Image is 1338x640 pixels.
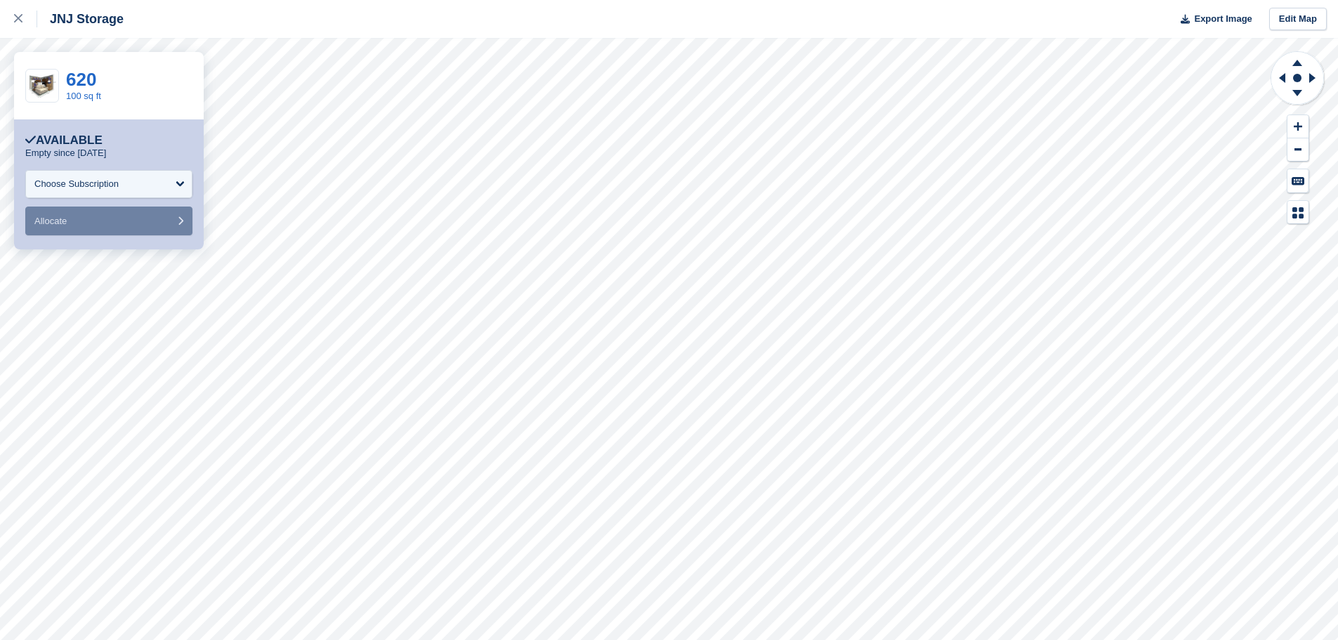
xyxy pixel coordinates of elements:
[26,74,58,98] img: 100-SQ-FT-With-Arrows-2-980x735%20(1).png
[25,207,192,235] button: Allocate
[1172,8,1252,31] button: Export Image
[1287,201,1309,224] button: Map Legend
[37,11,124,27] div: JNJ Storage
[1287,115,1309,138] button: Zoom In
[1287,169,1309,192] button: Keyboard Shortcuts
[34,216,67,226] span: Allocate
[66,69,96,90] a: 620
[25,133,103,148] div: Available
[1269,8,1327,31] a: Edit Map
[1194,12,1252,26] span: Export Image
[34,177,119,191] div: Choose Subscription
[66,91,101,101] a: 100 sq ft
[1287,138,1309,162] button: Zoom Out
[25,148,106,159] p: Empty since [DATE]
